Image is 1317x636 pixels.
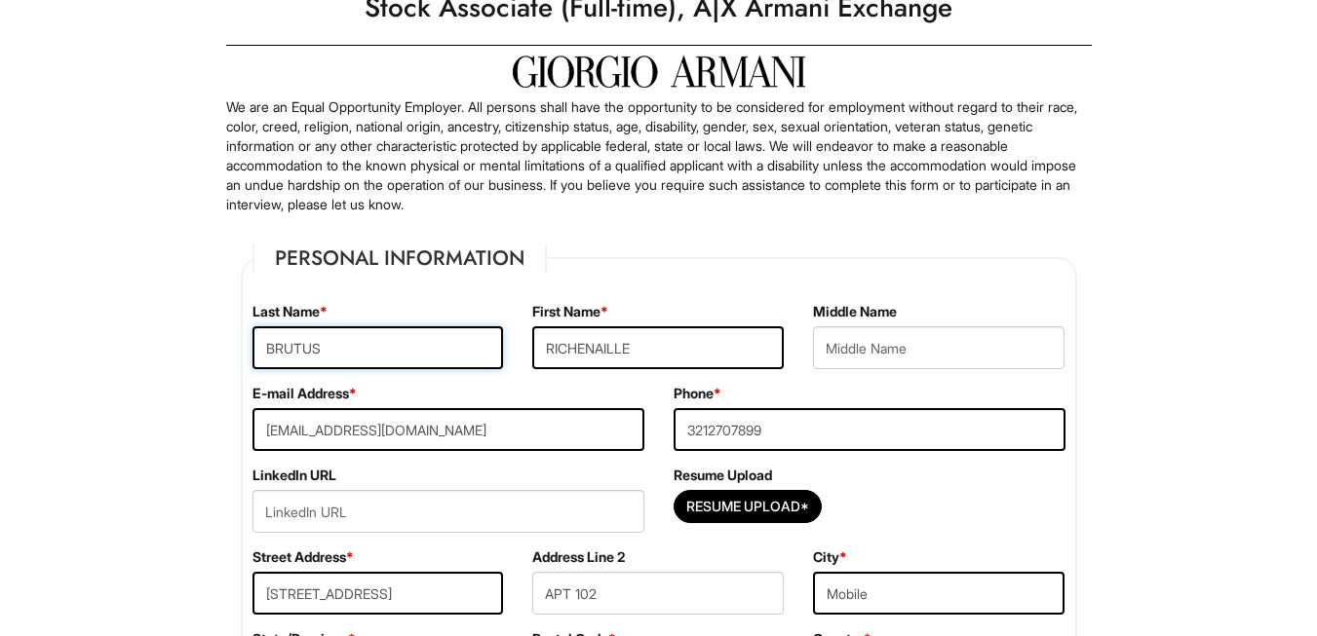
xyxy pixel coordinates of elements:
img: Giorgio Armani [513,56,805,88]
input: First Name [532,326,784,369]
label: First Name [532,302,608,321]
input: E-mail Address [252,408,644,451]
label: E-mail Address [252,384,357,403]
label: Address Line 2 [532,547,625,567]
input: LinkedIn URL [252,490,644,533]
input: Apt., Suite, Box, etc. [532,572,784,615]
label: Phone [674,384,721,403]
label: Resume Upload [674,466,772,485]
label: LinkedIn URL [252,466,336,485]
p: We are an Equal Opportunity Employer. All persons shall have the opportunity to be considered for... [226,97,1092,214]
input: City [813,572,1065,615]
input: Street Address [252,572,504,615]
label: City [813,547,847,567]
input: Middle Name [813,326,1065,369]
input: Last Name [252,326,504,369]
label: Middle Name [813,302,897,321]
input: Phone [674,408,1065,451]
button: Resume Upload*Resume Upload* [674,490,822,523]
label: Last Name [252,302,328,321]
label: Street Address [252,547,354,567]
legend: Personal Information [252,243,547,273]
